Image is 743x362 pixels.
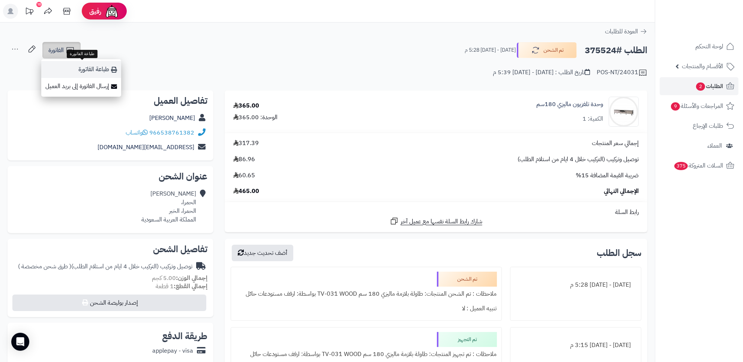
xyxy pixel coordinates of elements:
div: POS-NT/24031 [597,68,647,77]
h2: تفاصيل الشحن [14,245,207,254]
a: تحديثات المنصة [20,4,39,21]
img: logo-2.png [692,6,736,21]
small: [DATE] - [DATE] 5:28 م [465,46,516,54]
div: Open Intercom Messenger [11,333,29,351]
div: ملاحظات : تم الشحن المنتجات: طاولة بلازمة ماليزي 180 سم TV-031 WOOD بواسطة: ارفف مستودعات حائل [236,287,497,301]
span: 86.96 [233,155,255,164]
span: شارك رابط السلة نفسها مع عميل آخر [401,217,482,226]
div: طباعة الفاتورة [67,50,98,58]
strong: إجمالي الوزن: [176,274,207,283]
span: العودة للطلبات [605,27,638,36]
span: 465.00 [233,187,259,196]
span: الفاتورة [48,46,64,55]
div: 10 [36,2,42,7]
span: إجمالي سعر المنتجات [592,139,639,148]
span: 2 [696,82,705,91]
span: 9 [671,102,680,111]
div: applepay - visa [152,347,193,355]
h3: سجل الطلب [597,248,641,257]
a: إرسال الفاتورة إلى بريد العميل [41,78,121,95]
span: توصيل وتركيب (التركيب خلال 4 ايام من استلام الطلب) [518,155,639,164]
a: [EMAIL_ADDRESS][DOMAIN_NAME] [98,143,194,152]
div: ملاحظات : تم تجهيز المنتجات: طاولة بلازمة ماليزي 180 سم TV-031 WOOD بواسطة: ارفف مستودعات حائل [236,347,497,362]
span: 60.65 [233,171,255,180]
small: 5.00 كجم [152,274,207,283]
small: 1 قطعة [156,282,207,291]
button: إصدار بوليصة الشحن [12,295,206,311]
a: واتساب [126,128,148,137]
img: ai-face.png [104,4,119,19]
div: 365.00 [233,102,259,110]
span: السلات المتروكة [674,160,723,171]
h2: تفاصيل العميل [14,96,207,105]
div: [DATE] - [DATE] 3:15 م [515,338,637,353]
span: ( طرق شحن مخصصة ) [18,262,71,271]
div: تنبيه العميل : لا [236,301,497,316]
span: ضريبة القيمة المضافة 15% [576,171,639,180]
div: تم الشحن [437,272,497,287]
div: تاريخ الطلب : [DATE] - [DATE] 5:39 م [493,68,590,77]
div: تم التجهيز [437,332,497,347]
a: المراجعات والأسئلة9 [660,97,738,115]
a: لوحة التحكم [660,37,738,55]
a: طباعة الفاتورة [41,61,121,78]
span: 375 [674,162,689,171]
div: توصيل وتركيب (التركيب خلال 4 ايام من استلام الطلب) [18,262,192,271]
span: لوحة التحكم [695,41,723,52]
span: الطلبات [695,81,723,91]
a: السلات المتروكة375 [660,157,738,175]
h2: عنوان الشحن [14,172,207,181]
div: [PERSON_NAME] الحمرا، الحمرا، الخبر المملكة العربية السعودية [141,190,196,224]
span: المراجعات والأسئلة [670,101,723,111]
a: العودة للطلبات [605,27,647,36]
a: الفاتورة [42,42,81,58]
span: العملاء [707,141,722,151]
h2: الطلب #375524 [585,43,647,58]
a: وحدة تلفزيون ماليزي 180سم [536,100,603,109]
div: الوحدة: 365.00 [233,113,278,122]
a: 966538761382 [149,128,194,137]
span: الأقسام والمنتجات [682,61,723,72]
span: رفيق [89,7,101,16]
button: أضف تحديث جديد [232,245,293,261]
h2: طريقة الدفع [162,332,207,341]
a: العملاء [660,137,738,155]
a: [PERSON_NAME] [149,114,195,123]
div: الكمية: 1 [582,115,603,123]
span: الإجمالي النهائي [604,187,639,196]
div: [DATE] - [DATE] 5:28 م [515,278,637,292]
button: تم الشحن [517,42,577,58]
a: شارك رابط السلة نفسها مع عميل آخر [390,217,482,226]
img: 1739781773-220601011417-90x90.jpg [609,97,638,127]
span: 317.39 [233,139,259,148]
strong: إجمالي القطع: [174,282,207,291]
a: طلبات الإرجاع [660,117,738,135]
span: طلبات الإرجاع [693,121,723,131]
div: رابط السلة [228,208,644,217]
a: الطلبات2 [660,77,738,95]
